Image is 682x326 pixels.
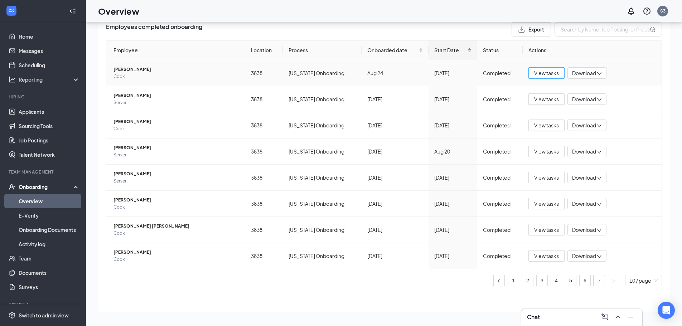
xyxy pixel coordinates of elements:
span: Download [572,252,596,260]
th: Onboarded date [362,40,428,60]
td: [US_STATE] Onboarding [283,138,362,165]
div: Onboarding [19,183,74,190]
a: 4 [551,275,562,286]
th: Process [283,40,362,60]
button: View tasks [528,67,565,79]
span: right [611,279,616,283]
td: 3838 [245,191,283,217]
a: Scheduling [19,58,80,72]
a: Home [19,29,80,44]
button: ChevronUp [612,311,624,323]
span: Download [572,122,596,129]
div: [DATE] [367,252,422,260]
svg: Minimize [627,313,635,321]
a: Onboarding Documents [19,223,80,237]
div: Reporting [19,76,80,83]
td: [US_STATE] Onboarding [283,243,362,269]
td: [US_STATE] Onboarding [283,165,362,191]
span: View tasks [534,252,559,260]
span: down [597,97,602,102]
div: [DATE] [367,200,422,208]
span: Onboarded date [367,46,417,54]
a: 1 [508,275,519,286]
div: [DATE] [434,252,471,260]
td: [US_STATE] Onboarding [283,112,362,138]
div: Completed [483,174,517,181]
span: [PERSON_NAME] [113,118,240,125]
span: [PERSON_NAME] [113,92,240,99]
a: Team [19,251,80,266]
td: 3838 [245,217,283,243]
button: View tasks [528,224,565,235]
div: Team Management [9,169,78,175]
a: 7 [594,275,605,286]
span: Employees completed onboarding [106,22,202,37]
li: 1 [508,275,519,286]
div: Completed [483,95,517,103]
span: View tasks [534,226,559,234]
svg: Collapse [69,8,76,15]
span: 10 / page [629,275,658,286]
a: Job Postings [19,133,80,147]
div: [DATE] [434,226,471,234]
td: 3838 [245,243,283,269]
span: View tasks [534,121,559,129]
div: [DATE] [434,95,471,103]
div: Completed [483,69,517,77]
a: Messages [19,44,80,58]
span: [PERSON_NAME] [113,66,240,73]
span: [PERSON_NAME] [PERSON_NAME] [113,223,240,230]
a: Overview [19,194,80,208]
div: Page Size [625,275,662,286]
a: 3 [537,275,547,286]
span: [PERSON_NAME] [113,249,240,256]
button: left [493,275,505,286]
span: View tasks [534,69,559,77]
svg: UserCheck [9,183,16,190]
a: Applicants [19,104,80,119]
svg: ChevronUp [614,313,622,321]
div: Hiring [9,94,78,100]
td: [US_STATE] Onboarding [283,60,362,86]
span: Download [572,226,596,234]
div: S3 [660,8,666,14]
span: Cook [113,204,240,211]
th: Status [477,40,523,60]
button: View tasks [528,172,565,183]
span: Server [113,151,240,159]
div: Aug 20 [434,147,471,155]
button: Minimize [625,311,637,323]
td: [US_STATE] Onboarding [283,86,362,112]
button: View tasks [528,250,565,262]
div: Switch to admin view [19,312,69,319]
span: View tasks [534,95,559,103]
svg: Analysis [9,76,16,83]
div: [DATE] [434,200,471,208]
div: Completed [483,121,517,129]
li: 5 [565,275,576,286]
button: ComposeMessage [599,311,611,323]
span: down [597,254,602,259]
div: Completed [483,147,517,155]
th: Location [245,40,283,60]
td: 3838 [245,112,283,138]
button: View tasks [528,120,565,131]
span: View tasks [534,200,559,208]
span: Download [572,174,596,181]
a: Surveys [19,280,80,294]
a: Talent Network [19,147,80,162]
span: [PERSON_NAME] [113,196,240,204]
div: Completed [483,226,517,234]
span: Cook [113,73,240,80]
div: [DATE] [367,226,422,234]
td: 3838 [245,86,283,112]
svg: Notifications [627,7,635,15]
span: Cook [113,230,240,237]
svg: ComposeMessage [601,313,609,321]
div: [DATE] [434,121,471,129]
a: E-Verify [19,208,80,223]
td: 3838 [245,165,283,191]
span: Server [113,177,240,185]
li: 4 [551,275,562,286]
